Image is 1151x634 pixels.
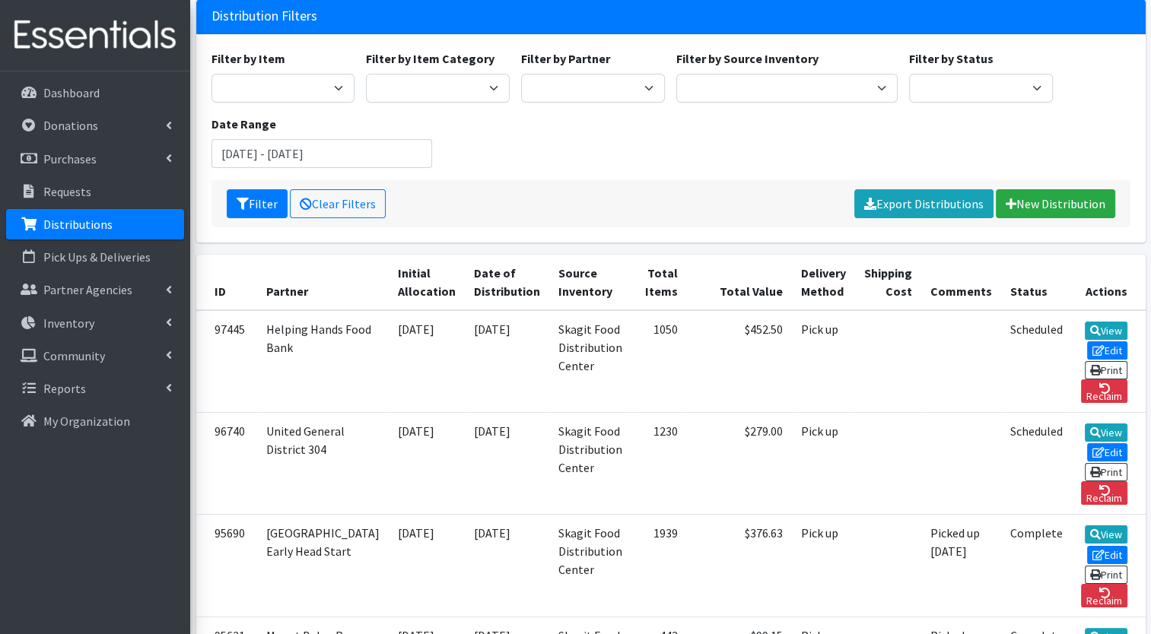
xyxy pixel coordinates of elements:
p: Purchases [43,151,97,166]
label: Filter by Item [211,49,285,68]
p: Community [43,348,105,363]
td: [GEOGRAPHIC_DATA] Early Head Start [257,515,389,617]
label: Filter by Status [909,49,994,68]
th: Comments [921,255,1001,310]
td: 1230 [631,412,687,514]
a: Requests [6,176,184,207]
a: View [1085,322,1128,340]
p: My Organization [43,414,130,429]
a: Inventory [6,308,184,338]
th: Total Items [631,255,687,310]
p: Donations [43,118,98,133]
td: Pick up [792,412,855,514]
th: ID [196,255,257,310]
td: Skagit Food Distribution Center [549,310,631,413]
a: Reports [6,373,184,404]
td: United General District 304 [257,412,389,514]
a: Clear Filters [290,189,386,218]
th: Date of Distribution [465,255,549,310]
img: HumanEssentials [6,10,184,61]
a: Community [6,341,184,371]
td: 96740 [196,412,257,514]
td: Helping Hands Food Bank [257,310,389,413]
td: Skagit Food Distribution Center [549,515,631,617]
a: Donations [6,110,184,141]
td: [DATE] [465,515,549,617]
td: $376.63 [687,515,792,617]
button: Filter [227,189,288,218]
td: 97445 [196,310,257,413]
label: Filter by Partner [521,49,610,68]
a: Pick Ups & Deliveries [6,242,184,272]
a: Print [1085,463,1128,481]
a: View [1085,525,1128,544]
a: Reclaim [1081,481,1128,505]
a: My Organization [6,406,184,436]
th: Shipping Cost [855,255,921,310]
a: Edit [1087,341,1128,360]
a: Dashboard [6,78,184,108]
a: Distributions [6,209,184,239]
td: Scheduled [1001,310,1072,413]
a: Export Distributions [854,189,994,218]
td: [DATE] [389,412,465,514]
td: $279.00 [687,412,792,514]
a: New Distribution [996,189,1115,218]
a: Purchases [6,144,184,174]
p: Reports [43,381,86,396]
a: Partner Agencies [6,274,184,305]
th: Source Inventory [549,255,631,310]
td: Pick up [792,515,855,617]
p: Pick Ups & Deliveries [43,249,151,265]
td: 1050 [631,310,687,413]
td: [DATE] [465,412,549,514]
th: Status [1001,255,1072,310]
h3: Distribution Filters [211,8,317,24]
td: Skagit Food Distribution Center [549,412,631,514]
a: Edit [1087,443,1128,461]
td: 1939 [631,515,687,617]
th: Partner [257,255,389,310]
th: Delivery Method [792,255,855,310]
label: Date Range [211,115,276,133]
p: Dashboard [43,85,100,100]
input: January 1, 2011 - December 31, 2011 [211,139,433,168]
td: Complete [1001,515,1072,617]
p: Distributions [43,217,113,232]
label: Filter by Item Category [366,49,494,68]
td: Scheduled [1001,412,1072,514]
td: 95690 [196,515,257,617]
td: [DATE] [389,310,465,413]
td: Pick up [792,310,855,413]
a: Reclaim [1081,379,1128,403]
td: [DATE] [465,310,549,413]
p: Requests [43,184,91,199]
p: Partner Agencies [43,282,132,297]
td: $452.50 [687,310,792,413]
a: Print [1085,361,1128,379]
td: Picked up [DATE] [921,515,1001,617]
th: Initial Allocation [389,255,465,310]
p: Inventory [43,315,94,331]
th: Total Value [687,255,792,310]
a: Edit [1087,546,1128,564]
a: Print [1085,566,1128,584]
a: View [1085,423,1128,442]
label: Filter by Source Inventory [676,49,819,68]
th: Actions [1072,255,1146,310]
a: Reclaim [1081,584,1128,607]
td: [DATE] [389,515,465,617]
